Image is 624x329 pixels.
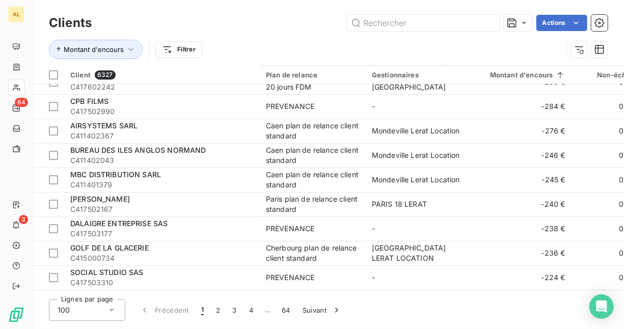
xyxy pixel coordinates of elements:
div: PREVENANCE [266,272,315,283]
span: C411402043 [70,155,254,166]
img: Logo LeanPay [8,307,24,323]
div: PREVENANCE [266,101,315,112]
button: Filtrer [155,41,202,58]
div: Cherbourg plan de relance client standard [266,243,360,263]
span: C417502990 [70,106,254,117]
button: 1 [195,299,210,321]
td: -224 € [472,265,572,290]
button: 4 [243,299,259,321]
div: Paris plan de relance client standard [266,194,360,214]
td: -238 € [472,216,572,241]
span: Mondeville Lerat Location [372,151,460,159]
td: -240 € [472,192,572,216]
span: AIRSYSTEMS SARL [70,121,138,130]
span: GOLF DE LA GLACERIE [70,243,149,252]
span: - [372,102,375,111]
td: -246 € [472,143,572,168]
span: 3 [19,215,28,224]
span: C417602242 [70,82,254,92]
span: C417503310 [70,278,254,288]
button: 2 [210,299,226,321]
span: 64 [15,98,28,107]
span: … [259,302,276,318]
span: C411401379 [70,180,254,190]
button: Montant d'encours [49,40,143,59]
button: Précédent [133,299,195,321]
span: - [372,273,375,282]
span: 100 [58,305,70,315]
div: Caen plan de relance client standard [266,170,360,190]
div: AL [8,6,24,22]
div: Caen plan de relance client standard [266,121,360,141]
span: C415000734 [70,253,254,263]
span: Client [70,71,91,79]
span: MBC DISTRIBUTION SARL [70,170,161,179]
span: Montant d'encours [64,45,124,53]
div: Caen plan de relance client standard [266,145,360,166]
div: Plan de relance [266,71,360,79]
span: [GEOGRAPHIC_DATA] LERAT LOCATION [372,243,446,262]
span: PARIS 18 LERAT [372,200,427,208]
input: Rechercher [347,15,500,31]
span: CPB FILMS [70,97,108,105]
span: [PERSON_NAME] [70,195,130,203]
span: 1 [201,305,204,315]
span: - [372,224,375,233]
td: -245 € [472,168,572,192]
span: Mondeville Lerat Location [372,175,460,184]
td: -236 € [472,241,572,265]
button: Actions [536,15,587,31]
span: SOCIAL STUDIO SAS [70,268,144,277]
span: C417503177 [70,229,254,239]
span: Mondeville Lerat Location [372,126,460,135]
span: C411402367 [70,131,254,141]
span: BUREAU DES ILES ANGLOS NORMAND [70,146,206,154]
button: Suivant [296,299,348,321]
h3: Clients [49,14,92,32]
span: 6327 [95,70,116,79]
td: -284 € [472,94,572,119]
div: PREVENANCE [266,224,315,234]
td: -222 € [472,290,572,314]
div: Open Intercom Messenger [589,294,614,319]
span: C417502167 [70,204,254,214]
div: Montant d'encours [478,71,565,79]
button: 64 [276,299,296,321]
div: Gestionnaires [372,71,466,79]
td: -276 € [472,119,572,143]
span: DALAIGRE ENTREPRISE SAS [70,219,168,228]
button: 3 [227,299,243,321]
